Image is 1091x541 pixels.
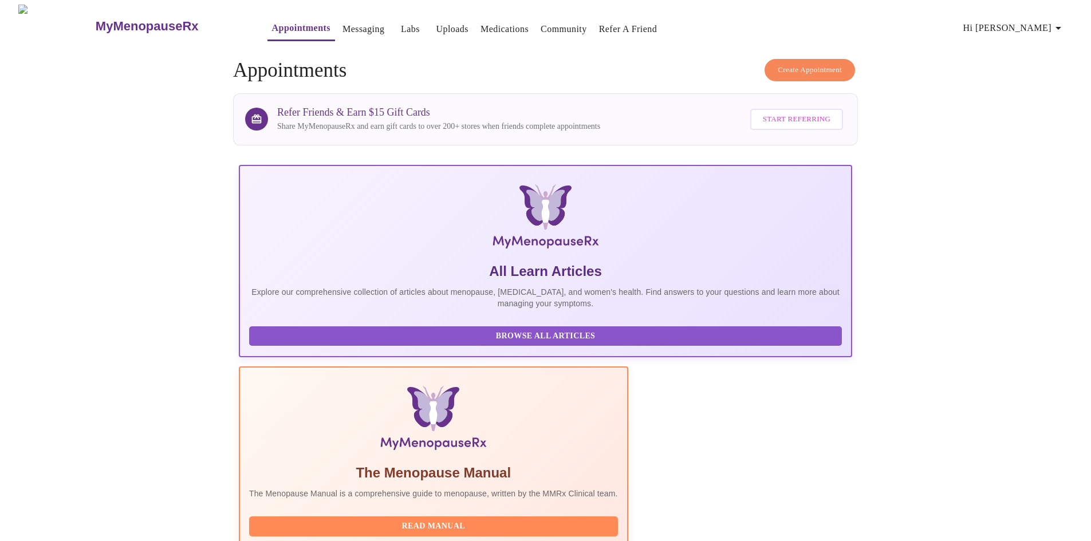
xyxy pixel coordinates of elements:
p: Explore our comprehensive collection of articles about menopause, [MEDICAL_DATA], and women's hea... [249,286,842,309]
a: Read Manual [249,520,621,530]
p: The Menopause Manual is a comprehensive guide to menopause, written by the MMRx Clinical team. [249,488,618,499]
img: MyMenopauseRx Logo [18,5,94,48]
button: Read Manual [249,516,618,536]
a: Start Referring [747,103,846,136]
a: Browse All Articles [249,330,845,340]
a: Refer a Friend [599,21,657,37]
span: Read Manual [261,519,606,534]
button: Start Referring [750,109,843,130]
button: Community [536,18,592,41]
button: Messaging [338,18,389,41]
button: Refer a Friend [594,18,662,41]
h5: The Menopause Manual [249,464,618,482]
button: Hi [PERSON_NAME] [959,17,1070,40]
button: Browse All Articles [249,326,842,346]
a: Uploads [436,21,468,37]
img: MyMenopauseRx Logo [341,184,750,253]
button: Uploads [431,18,473,41]
h4: Appointments [233,59,858,82]
span: Hi [PERSON_NAME] [963,20,1065,36]
button: Create Appointment [765,59,855,81]
h3: Refer Friends & Earn $15 Gift Cards [277,106,600,119]
button: Medications [476,18,533,41]
span: Start Referring [763,113,830,126]
span: Browse All Articles [261,329,830,343]
a: Labs [401,21,420,37]
a: Messaging [342,21,384,37]
a: Community [541,21,587,37]
a: Medications [480,21,529,37]
button: Labs [392,18,428,41]
button: Appointments [267,17,335,41]
h5: All Learn Articles [249,262,842,281]
p: Share MyMenopauseRx and earn gift cards to over 200+ stores when friends complete appointments [277,121,600,132]
h3: MyMenopauseRx [96,19,199,34]
a: MyMenopauseRx [94,6,244,46]
span: Create Appointment [778,64,842,77]
a: Appointments [272,20,330,36]
img: Menopause Manual [308,386,559,455]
